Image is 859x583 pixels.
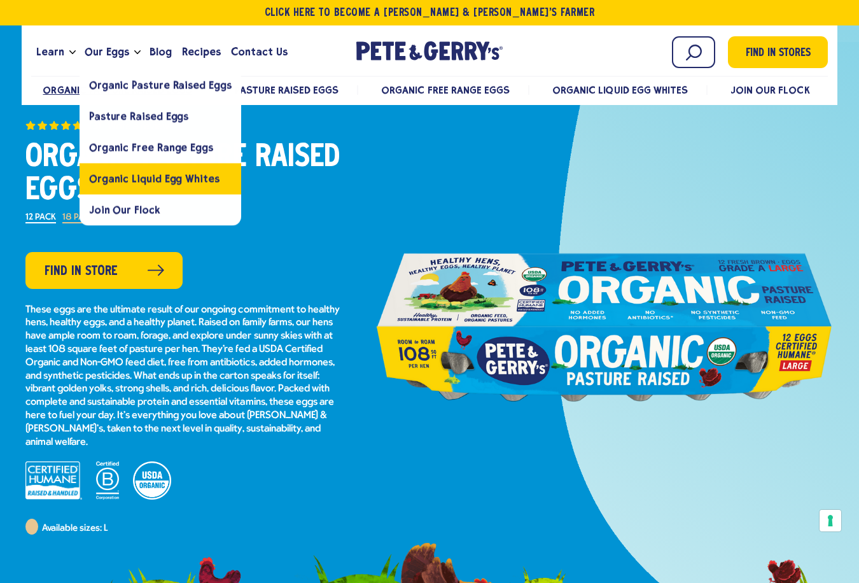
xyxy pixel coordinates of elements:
label: 18 Pack [62,213,95,223]
span: Our Eggs [85,44,129,60]
a: Organic Free Range Eggs [80,132,241,163]
span: Pasture Raised Eggs [89,110,188,122]
span: Available sizes: L [42,524,108,533]
span: Organic Free Range Eggs [89,141,213,153]
a: Pasture Raised Eggs [235,84,338,96]
p: These eggs are the ultimate result of our ongoing commitment to healthy hens, healthy eggs, and a... [25,304,344,449]
button: Your consent preferences for tracking technologies [820,510,841,531]
a: Organic Liquid Egg Whites [552,84,688,96]
a: Blog [144,35,177,69]
button: Open the dropdown menu for Our Eggs [134,50,141,55]
a: Recipes [177,35,226,69]
span: Find in Store [45,262,118,281]
span: Organic Liquid Egg Whites [89,172,220,185]
h1: Organic Pasture Raised Eggs [25,141,344,207]
a: Find in Stores [728,36,828,68]
a: Our Eggs [80,35,134,69]
span: Organic Pasture Raised Eggs [89,79,232,91]
button: Open the dropdown menu for Learn [69,50,76,55]
span: Contact Us [231,44,288,60]
span: Find in Stores [746,45,811,62]
span: Join Our Flock [89,204,160,216]
a: Join Our Flock [730,84,809,96]
label: 12 Pack [25,213,56,223]
nav: desktop product menu [31,76,828,103]
a: Organic Liquid Egg Whites [80,163,241,194]
input: Search [672,36,715,68]
a: Organic Free Range Eggs [381,84,509,96]
a: Learn [31,35,69,69]
a: Join Our Flock [80,194,241,225]
span: Blog [150,44,172,60]
a: Organic Pasture Raised Eggs [43,84,192,96]
a: (3) 5.0 out of 5 stars. Read reviews for average rating value is 5.0 of 5. Read 3 Reviews Same pa... [25,118,344,132]
span: Learn [36,44,64,60]
a: Organic Pasture Raised Eggs [80,69,241,101]
a: Find in Store [25,252,183,289]
span: Recipes [182,44,221,60]
a: Contact Us [226,35,293,69]
a: Pasture Raised Eggs [80,101,241,132]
